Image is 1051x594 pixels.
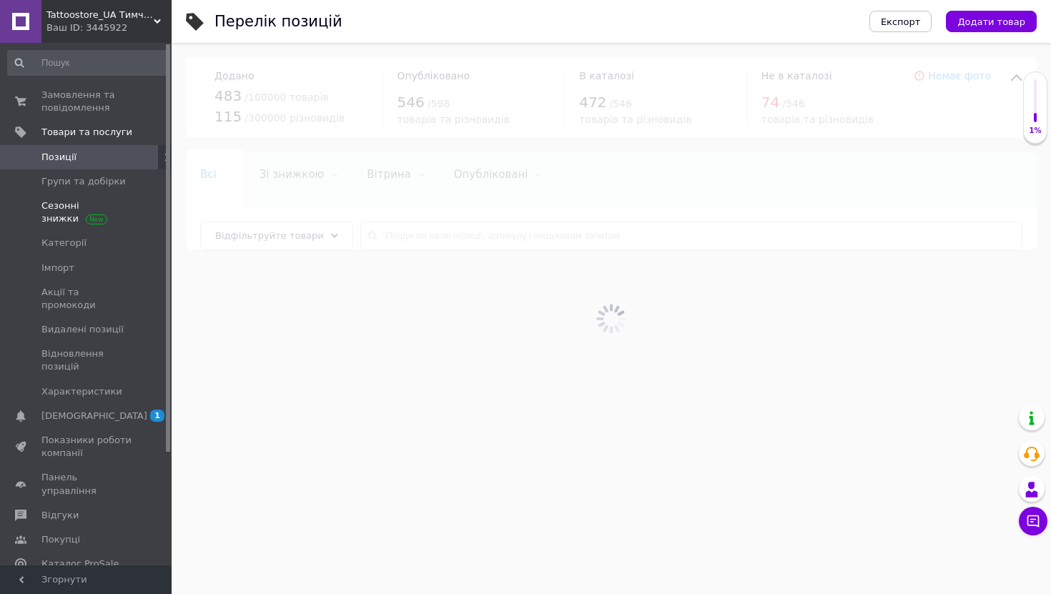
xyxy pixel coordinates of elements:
[7,50,169,76] input: Пошук
[150,410,164,422] span: 1
[41,175,126,188] span: Групи та добірки
[957,16,1025,27] span: Додати товар
[41,286,132,312] span: Акції та промокоди
[46,21,172,34] div: Ваш ID: 3445922
[41,237,87,249] span: Категорії
[881,16,921,27] span: Експорт
[41,126,132,139] span: Товари та послуги
[869,11,932,32] button: Експорт
[41,471,132,497] span: Панель управління
[41,151,77,164] span: Позиції
[41,434,132,460] span: Показники роботи компанії
[214,14,342,29] div: Перелік позицій
[1024,126,1047,136] div: 1%
[46,9,154,21] span: Tattoostore_UA Тимчасові тату
[1019,507,1047,535] button: Чат з покупцем
[41,347,132,373] span: Відновлення позицій
[41,410,147,422] span: [DEMOGRAPHIC_DATA]
[41,323,124,336] span: Видалені позиції
[41,509,79,522] span: Відгуки
[41,385,122,398] span: Характеристики
[946,11,1037,32] button: Додати товар
[41,89,132,114] span: Замовлення та повідомлення
[41,533,80,546] span: Покупці
[41,199,132,225] span: Сезонні знижки
[41,558,119,570] span: Каталог ProSale
[41,262,74,274] span: Імпорт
